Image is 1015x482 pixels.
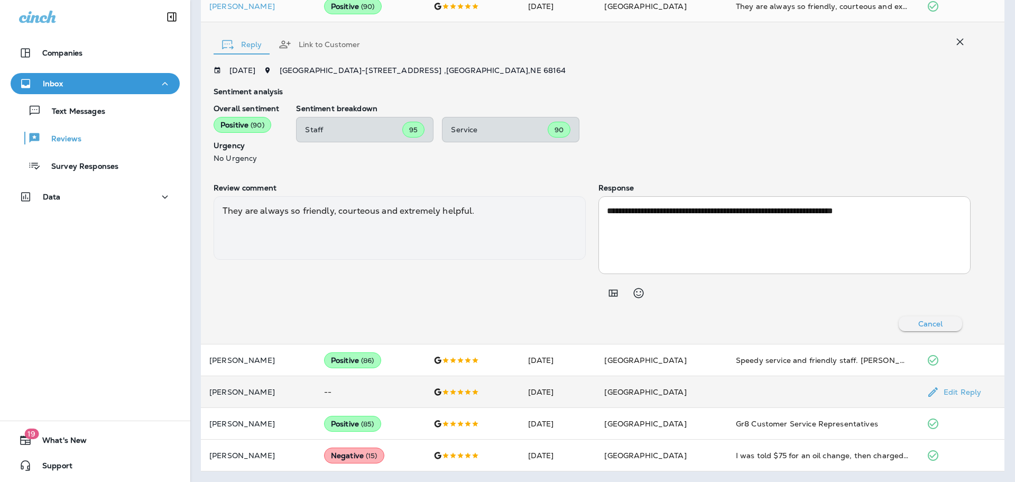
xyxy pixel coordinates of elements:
p: Text Messages [41,107,105,117]
p: Cancel [918,320,943,328]
td: [DATE] [520,344,596,376]
p: Overall sentiment [214,104,279,113]
button: Collapse Sidebar [157,6,187,28]
span: 90 [555,125,564,134]
button: Text Messages [11,99,180,122]
p: Survey Responses [41,162,118,172]
span: ( 86 ) [361,356,374,365]
button: Cancel [899,316,962,331]
div: Positive [324,352,381,368]
span: Support [32,461,72,474]
button: Reply [214,25,270,63]
span: [GEOGRAPHIC_DATA] [604,419,686,429]
p: [PERSON_NAME] [209,2,307,11]
p: Staff [305,125,402,134]
div: They are always so friendly, courteous and extremely helpful. [214,196,586,260]
p: Inbox [43,79,63,88]
td: -- [316,376,425,408]
p: [PERSON_NAME] [209,420,307,428]
p: [DATE] [229,66,255,75]
div: Click to view Customer Drawer [209,2,307,11]
button: Reviews [11,127,180,149]
span: 95 [409,125,418,134]
td: [DATE] [520,408,596,440]
button: Data [11,186,180,207]
span: [GEOGRAPHIC_DATA] [604,2,686,11]
td: [DATE] [520,440,596,471]
div: Gr8 Customer Service Representatives [736,419,910,429]
p: Reviews [41,134,81,144]
p: Companies [42,49,82,57]
span: ( 90 ) [251,121,264,130]
div: Positive [214,117,271,133]
span: [GEOGRAPHIC_DATA] [604,387,686,397]
button: Link to Customer [270,25,368,63]
div: Positive [324,416,381,432]
p: No Urgency [214,154,279,162]
p: Edit Reply [939,388,981,396]
p: Data [43,193,61,201]
p: [PERSON_NAME] [209,451,307,460]
p: Response [598,184,971,192]
p: Sentiment breakdown [296,104,971,113]
button: Inbox [11,73,180,94]
button: Select an emoji [628,283,649,304]
span: [GEOGRAPHIC_DATA] - [STREET_ADDRESS] , [GEOGRAPHIC_DATA] , NE 68164 [280,66,566,75]
span: ( 90 ) [361,2,375,11]
span: ( 85 ) [361,420,374,429]
span: What's New [32,436,87,449]
p: Service [451,125,548,134]
div: I was told $75 for an oil change, then charged an extra $10 for a filter without any notice or wh... [736,450,910,461]
div: Speedy service and friendly staff. Scott answered all my questions and helped me choose the best ... [736,355,910,366]
p: Sentiment analysis [214,87,971,96]
span: ( 15 ) [366,451,377,460]
span: [GEOGRAPHIC_DATA] [604,356,686,365]
p: [PERSON_NAME] [209,356,307,365]
p: Urgency [214,141,279,150]
button: 19What's New [11,430,180,451]
button: Support [11,455,180,476]
button: Add in a premade template [603,283,624,304]
p: [PERSON_NAME] [209,388,307,396]
td: [DATE] [520,376,596,408]
span: 19 [24,429,39,439]
button: Companies [11,42,180,63]
div: Negative [324,448,384,463]
p: Review comment [214,184,586,192]
button: Survey Responses [11,154,180,177]
div: They are always so friendly, courteous and extremely helpful. [736,1,910,12]
span: [GEOGRAPHIC_DATA] [604,451,686,460]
